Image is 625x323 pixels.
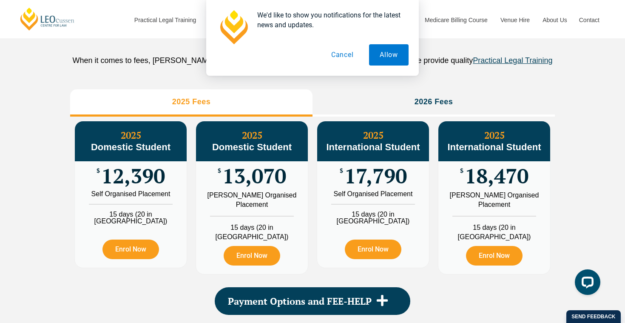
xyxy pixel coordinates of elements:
[202,191,301,209] div: [PERSON_NAME] Organised Placement
[317,204,429,225] li: 15 days (20 in [GEOGRAPHIC_DATA])
[448,142,541,152] span: International Student
[460,168,463,174] span: $
[321,44,364,66] button: Cancel
[212,142,292,152] span: Domestic Student
[438,216,550,242] li: 15 days (20 in [GEOGRAPHIC_DATA])
[568,266,604,302] iframe: LiveChat chat widget
[324,191,423,197] div: Self Organised Placement
[75,130,187,153] h3: 2025
[228,297,372,306] span: Payment Options and FEE-HELP
[172,97,211,107] h3: 2025 Fees
[369,44,409,66] button: Allow
[327,142,420,152] span: International Student
[75,204,187,225] li: 15 days (20 in [GEOGRAPHIC_DATA])
[218,168,221,174] span: $
[465,168,528,184] span: 18,470
[102,240,159,259] a: Enrol Now
[81,191,180,197] div: Self Organised Placement
[438,130,550,153] h3: 2025
[196,216,308,242] li: 15 days (20 in [GEOGRAPHIC_DATA])
[216,10,250,44] img: notification icon
[196,130,308,153] h3: 2025
[224,246,280,266] a: Enrol Now
[97,168,100,174] span: $
[222,168,286,184] span: 13,070
[101,168,165,184] span: 12,390
[345,240,401,259] a: Enrol Now
[317,130,429,153] h3: 2025
[445,191,544,209] div: [PERSON_NAME] Organised Placement
[340,168,343,174] span: $
[415,97,453,107] h3: 2026 Fees
[344,168,407,184] span: 17,790
[250,10,409,30] div: We'd like to show you notifications for the latest news and updates.
[91,142,170,152] span: Domestic Student
[466,246,523,266] a: Enrol Now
